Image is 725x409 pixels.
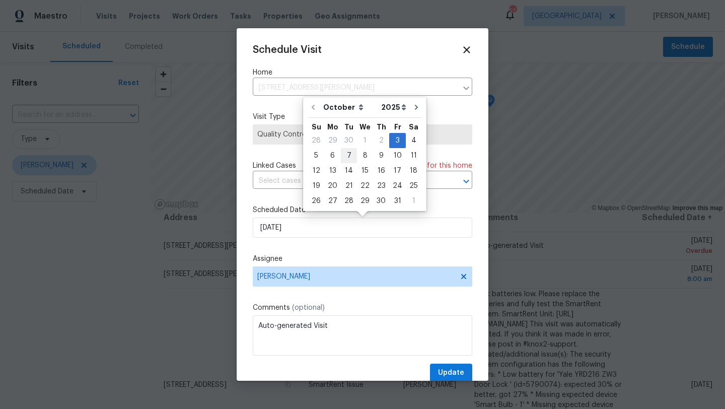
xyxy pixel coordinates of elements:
[357,133,373,148] div: Wed Oct 01 2025
[253,173,444,189] input: Select cases
[308,178,324,193] div: Sun Oct 19 2025
[389,193,406,209] div: Fri Oct 31 2025
[373,193,389,209] div: Thu Oct 30 2025
[308,133,324,148] div: Sun Sep 28 2025
[341,193,357,209] div: Tue Oct 28 2025
[341,164,357,178] div: 14
[373,164,389,178] div: 16
[373,179,389,193] div: 23
[253,45,322,55] span: Schedule Visit
[357,193,373,209] div: Wed Oct 29 2025
[324,163,341,178] div: Mon Oct 13 2025
[253,303,472,313] label: Comments
[357,163,373,178] div: Wed Oct 15 2025
[357,133,373,148] div: 1
[389,149,406,163] div: 10
[394,123,401,130] abbr: Friday
[308,179,324,193] div: 19
[324,133,341,148] div: 29
[389,133,406,148] div: 3
[324,179,341,193] div: 20
[324,193,341,209] div: Mon Oct 27 2025
[373,148,389,163] div: Thu Oct 09 2025
[373,163,389,178] div: Thu Oct 16 2025
[321,100,379,115] select: Month
[357,164,373,178] div: 15
[324,148,341,163] div: Mon Oct 06 2025
[389,148,406,163] div: Fri Oct 10 2025
[341,163,357,178] div: Tue Oct 14 2025
[253,315,472,356] textarea: Auto-generated Visit
[308,193,324,209] div: Sun Oct 26 2025
[324,194,341,208] div: 27
[312,123,321,130] abbr: Sunday
[359,123,371,130] abbr: Wednesday
[327,123,338,130] abbr: Monday
[341,149,357,163] div: 7
[406,148,421,163] div: Sat Oct 11 2025
[406,194,421,208] div: 1
[373,194,389,208] div: 30
[438,367,464,379] span: Update
[357,148,373,163] div: Wed Oct 08 2025
[406,133,421,148] div: 4
[341,133,357,148] div: Tue Sep 30 2025
[253,112,472,122] label: Visit Type
[253,254,472,264] label: Assignee
[253,205,472,215] label: Scheduled Date
[373,133,389,148] div: Thu Oct 02 2025
[357,194,373,208] div: 29
[373,133,389,148] div: 2
[459,174,473,188] button: Open
[406,178,421,193] div: Sat Oct 25 2025
[308,164,324,178] div: 12
[357,149,373,163] div: 8
[292,304,325,311] span: (optional)
[357,179,373,193] div: 22
[324,149,341,163] div: 6
[341,179,357,193] div: 21
[461,44,472,55] span: Close
[379,100,409,115] select: Year
[341,194,357,208] div: 28
[308,194,324,208] div: 26
[373,149,389,163] div: 9
[406,149,421,163] div: 11
[306,97,321,117] button: Go to previous month
[406,163,421,178] div: Sat Oct 18 2025
[409,97,424,117] button: Go to next month
[389,164,406,178] div: 17
[308,163,324,178] div: Sun Oct 12 2025
[341,148,357,163] div: Tue Oct 07 2025
[389,133,406,148] div: Fri Oct 03 2025
[341,178,357,193] div: Tue Oct 21 2025
[324,178,341,193] div: Mon Oct 20 2025
[377,123,386,130] abbr: Thursday
[253,161,296,171] span: Linked Cases
[409,123,418,130] abbr: Saturday
[341,133,357,148] div: 30
[308,148,324,163] div: Sun Oct 05 2025
[308,149,324,163] div: 5
[373,178,389,193] div: Thu Oct 23 2025
[389,194,406,208] div: 31
[389,179,406,193] div: 24
[308,133,324,148] div: 28
[406,164,421,178] div: 18
[406,133,421,148] div: Sat Oct 04 2025
[430,364,472,382] button: Update
[253,80,457,96] input: Enter in an address
[253,67,472,78] label: Home
[257,129,468,140] span: Quality Control
[324,133,341,148] div: Mon Sep 29 2025
[389,178,406,193] div: Fri Oct 24 2025
[406,193,421,209] div: Sat Nov 01 2025
[257,272,455,281] span: [PERSON_NAME]
[344,123,353,130] abbr: Tuesday
[324,164,341,178] div: 13
[357,178,373,193] div: Wed Oct 22 2025
[253,218,472,238] input: M/D/YYYY
[406,179,421,193] div: 25
[389,163,406,178] div: Fri Oct 17 2025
